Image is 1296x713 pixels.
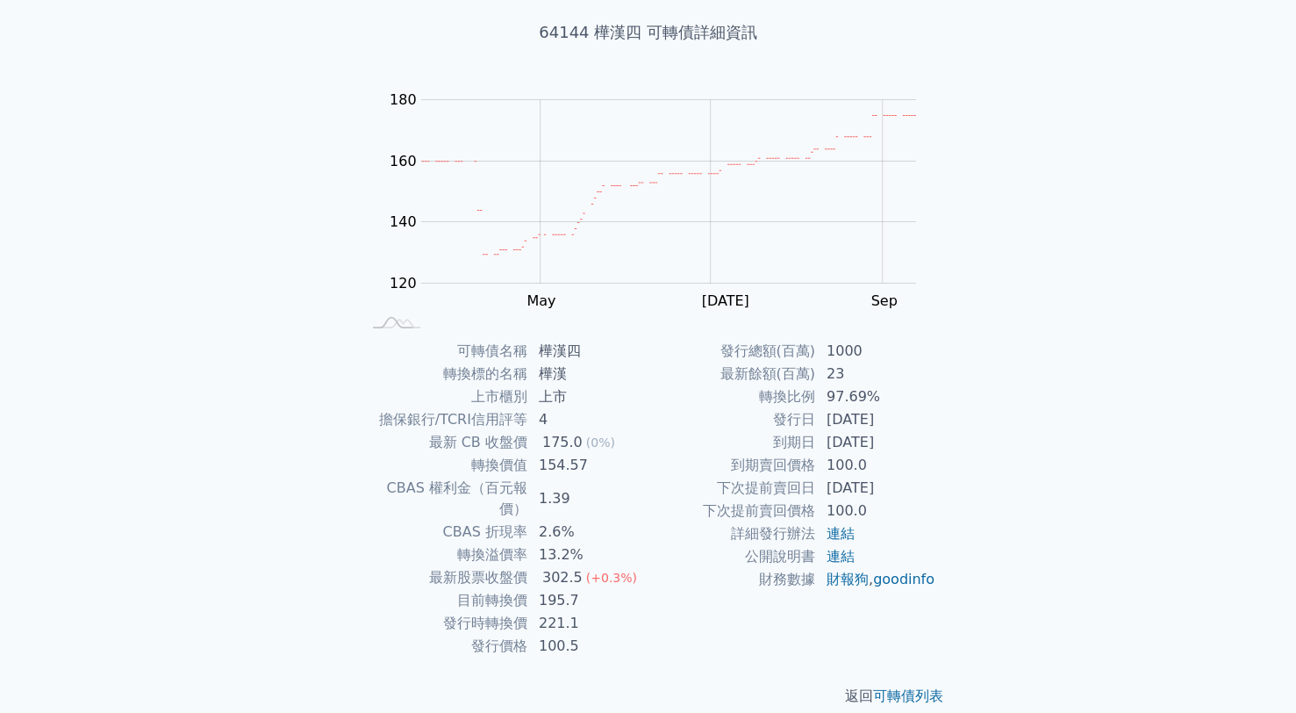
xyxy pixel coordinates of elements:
[827,571,869,587] a: 財報狗
[361,363,528,385] td: 轉換標的名稱
[648,408,816,431] td: 發行日
[873,688,943,704] a: 可轉債列表
[648,568,816,591] td: 財務數據
[390,91,417,108] tspan: 180
[361,589,528,612] td: 目前轉換價
[827,525,855,542] a: 連結
[340,686,957,707] p: 返回
[528,340,648,363] td: 樺漢四
[586,436,615,450] span: (0%)
[528,408,648,431] td: 4
[873,571,934,587] a: goodinfo
[648,500,816,522] td: 下次提前賣回價格
[701,292,748,309] tspan: [DATE]
[390,275,417,292] tspan: 120
[361,544,528,566] td: 轉換溢價率
[870,292,897,309] tspan: Sep
[340,20,957,45] h1: 64144 樺漢四 可轉債詳細資訊
[816,385,936,408] td: 97.69%
[528,385,648,408] td: 上市
[380,91,942,310] g: Chart
[361,385,528,408] td: 上市櫃別
[648,477,816,500] td: 下次提前賣回日
[421,115,915,254] g: Series
[361,454,528,477] td: 轉換價值
[361,612,528,635] td: 發行時轉換價
[816,340,936,363] td: 1000
[586,571,637,585] span: (+0.3%)
[390,153,417,169] tspan: 160
[528,363,648,385] td: 樺漢
[827,548,855,565] a: 連結
[816,454,936,477] td: 100.0
[648,522,816,545] td: 詳細發行辦法
[528,612,648,635] td: 221.1
[648,545,816,568] td: 公開說明書
[361,408,528,431] td: 擔保銀行/TCRI信用評等
[361,340,528,363] td: 可轉債名稱
[528,544,648,566] td: 13.2%
[816,363,936,385] td: 23
[528,635,648,658] td: 100.5
[361,431,528,454] td: 最新 CB 收盤價
[361,566,528,589] td: 最新股票收盤價
[526,292,555,309] tspan: May
[648,340,816,363] td: 發行總額(百萬)
[816,568,936,591] td: ,
[361,635,528,658] td: 發行價格
[648,385,816,408] td: 轉換比例
[528,477,648,521] td: 1.39
[539,432,586,453] div: 175.0
[816,431,936,454] td: [DATE]
[648,363,816,385] td: 最新餘額(百萬)
[361,521,528,544] td: CBAS 折現率
[528,521,648,544] td: 2.6%
[648,431,816,454] td: 到期日
[816,477,936,500] td: [DATE]
[390,213,417,230] tspan: 140
[539,567,586,588] div: 302.5
[528,589,648,612] td: 195.7
[361,477,528,521] td: CBAS 權利金（百元報價）
[816,408,936,431] td: [DATE]
[816,500,936,522] td: 100.0
[528,454,648,477] td: 154.57
[648,454,816,477] td: 到期賣回價格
